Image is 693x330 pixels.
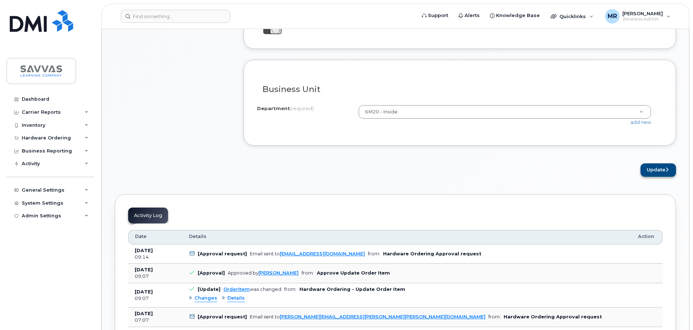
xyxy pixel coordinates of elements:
[365,109,398,114] span: 6M20 - Inside
[453,8,485,23] a: Alerts
[284,287,297,292] span: from:
[600,9,676,24] div: Magali Ramirez-Sanchez
[223,287,250,292] a: OrderItem
[135,273,176,280] div: 09:07
[135,311,153,316] b: [DATE]
[198,314,247,319] b: [Approval request]
[135,248,153,253] b: [DATE]
[135,289,153,295] b: [DATE]
[135,295,176,302] div: 09:07
[608,12,617,21] span: MR
[227,295,245,302] span: Details
[250,314,486,319] div: Email sent to
[622,16,663,22] span: Wireless Admin
[223,287,281,292] div: was changed
[280,251,365,256] a: [EMAIL_ADDRESS][DOMAIN_NAME]
[496,12,540,19] span: Knowledge Base
[121,10,230,23] input: Find something...
[194,295,217,302] span: Changes
[262,85,657,94] h3: Business Unit
[383,251,481,256] b: Hardware Ordering Approval request
[135,254,176,260] div: 09:14
[559,13,586,19] span: Quicklinks
[661,298,688,325] iframe: Messenger Launcher
[359,105,651,118] a: 6M20 - Inside
[546,9,598,24] div: Quicklinks
[299,287,405,292] b: Hardware Ordering - Update Order Item
[135,317,176,323] div: 07:07
[228,270,299,276] div: Approved by
[417,8,453,23] a: Support
[640,163,676,177] button: Update
[189,233,206,240] span: Details
[198,270,225,276] b: [Approval]
[198,251,247,256] b: [Approval request]
[631,230,663,245] th: Action
[428,12,448,19] span: Support
[259,270,299,276] a: [PERSON_NAME]
[485,8,545,23] a: Knowledge Base
[290,105,314,111] span: (required)
[317,270,390,276] b: Approve Update Order Item
[302,270,314,276] span: from:
[488,314,501,319] span: from:
[250,251,365,256] div: Email sent to
[135,233,147,240] span: Date
[622,11,663,16] span: [PERSON_NAME]
[257,105,314,112] label: Department
[504,314,602,319] b: Hardware Ordering Approval request
[198,287,220,292] b: [Update]
[465,12,480,19] span: Alerts
[135,267,153,272] b: [DATE]
[368,251,380,256] span: from:
[630,119,651,125] a: add new
[280,314,486,319] a: [PERSON_NAME][EMAIL_ADDRESS][PERSON_NAME][PERSON_NAME][DOMAIN_NAME]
